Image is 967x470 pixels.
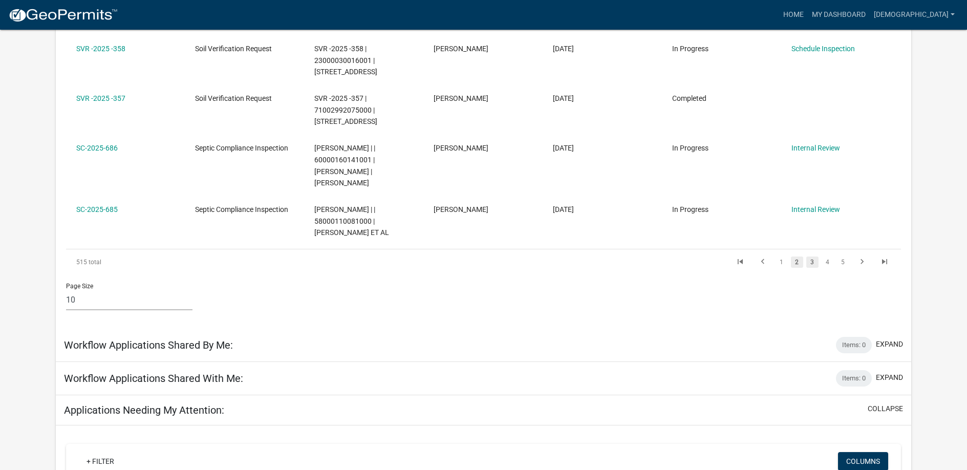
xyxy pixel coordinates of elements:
button: collapse [868,403,903,414]
a: SVR -2025 -357 [76,94,125,102]
a: 4 [822,257,834,268]
h5: Workflow Applications Shared By Me: [64,339,233,351]
a: 2 [791,257,803,268]
span: Septic Compliance Inspection [195,205,288,213]
a: 1 [776,257,788,268]
li: page 3 [805,253,820,271]
span: In Progress [672,45,708,53]
h5: Workflow Applications Shared With Me: [64,372,243,384]
a: My Dashboard [808,5,870,25]
span: 10/02/2025 [553,205,574,213]
span: Septic Compliance Inspection [195,144,288,152]
li: page 2 [789,253,805,271]
a: Schedule Inspection [791,45,855,53]
span: Bill Schueller [434,205,488,213]
button: expand [876,372,903,383]
button: expand [876,339,903,350]
a: Home [779,5,808,25]
a: SC-2025-685 [76,205,118,213]
h5: Applications Needing My Attention: [64,404,224,416]
a: go to last page [875,257,894,268]
span: Completed [672,94,706,102]
span: 10/02/2025 [553,144,574,152]
span: Soil Verification Request [195,94,272,102]
a: SVR -2025 -358 [76,45,125,53]
a: Internal Review [791,144,840,152]
span: Michelle Jevne | | 60000160141001 | BRENT A JOHNSON | BARBARA J JOHNSON [314,144,375,187]
div: Items: 0 [836,337,872,353]
span: 10/02/2025 [553,94,574,102]
a: go to first page [730,257,750,268]
span: 10/02/2025 [553,45,574,53]
a: go to next page [852,257,872,268]
span: SVR -2025 -357 | 71002992075000 | 1006 WOODLAND LOOP [314,94,377,126]
li: page 1 [774,253,789,271]
span: Bill Schueller [434,94,488,102]
a: 3 [806,257,819,268]
a: [DEMOGRAPHIC_DATA] [870,5,959,25]
a: SC-2025-686 [76,144,118,152]
a: Internal Review [791,205,840,213]
a: 5 [837,257,849,268]
li: page 4 [820,253,835,271]
span: SVR -2025 -358 | 23000030016001 | 21456 STATE HWY 29 [314,45,377,76]
span: Soil Verification Request [195,45,272,53]
span: Michelle Jevne | | 58000110081000 | KATHY NORDICK ET AL [314,205,389,237]
span: Bill Schueller [434,144,488,152]
div: Items: 0 [836,370,872,387]
div: 515 total [66,249,231,275]
li: page 5 [835,253,851,271]
span: In Progress [672,144,708,152]
span: Bill Schueller [434,45,488,53]
span: In Progress [672,205,708,213]
a: go to previous page [753,257,772,268]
